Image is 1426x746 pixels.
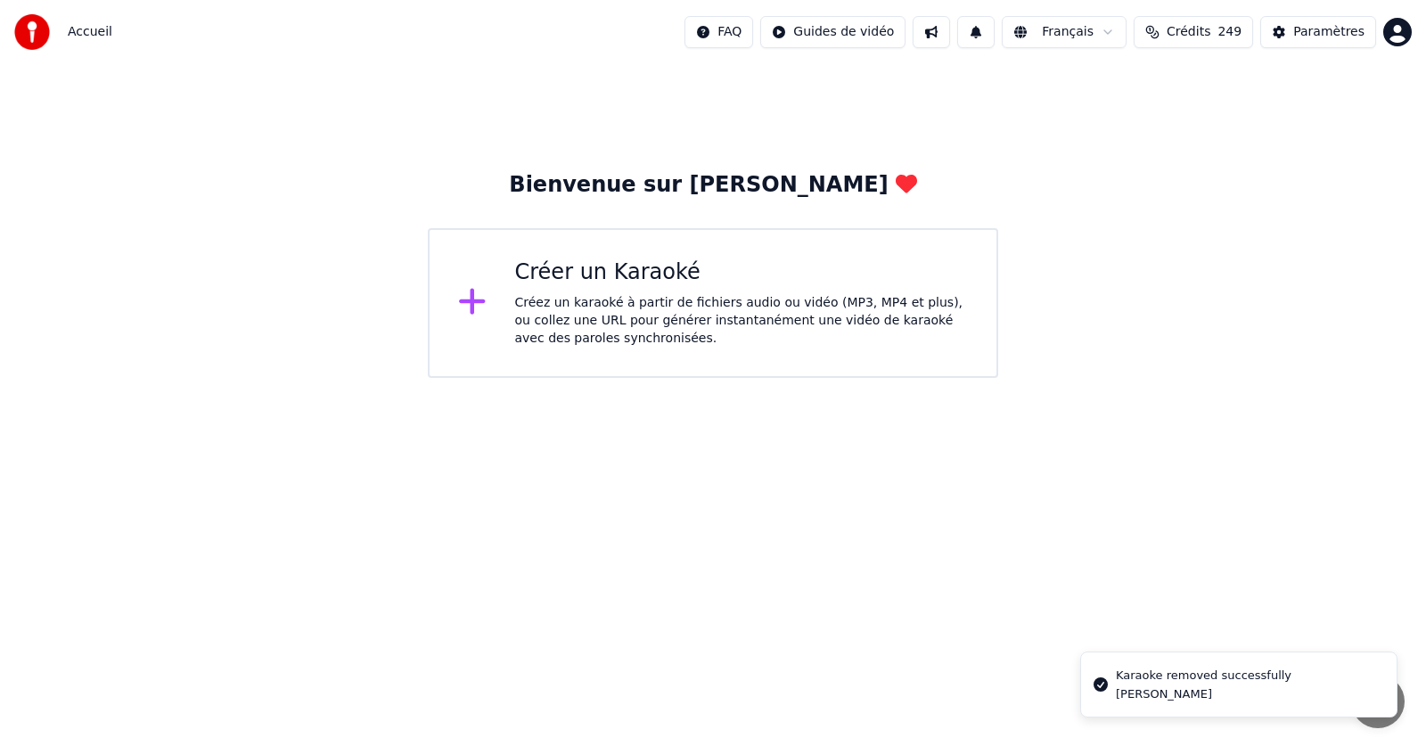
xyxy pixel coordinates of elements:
[684,16,753,48] button: FAQ
[1134,16,1253,48] button: Crédits249
[68,23,112,41] span: Accueil
[14,14,50,50] img: youka
[1167,23,1210,41] span: Crédits
[1260,16,1376,48] button: Paramètres
[515,294,969,348] div: Créez un karaoké à partir de fichiers audio ou vidéo (MP3, MP4 et plus), ou collez une URL pour g...
[1293,23,1365,41] div: Paramètres
[760,16,906,48] button: Guides de vidéo
[515,258,969,287] div: Créer un Karaoké
[68,23,112,41] nav: breadcrumb
[1116,686,1291,702] div: [PERSON_NAME]
[1217,23,1242,41] span: 249
[509,171,916,200] div: Bienvenue sur [PERSON_NAME]
[1116,667,1291,685] div: Karaoke removed successfully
